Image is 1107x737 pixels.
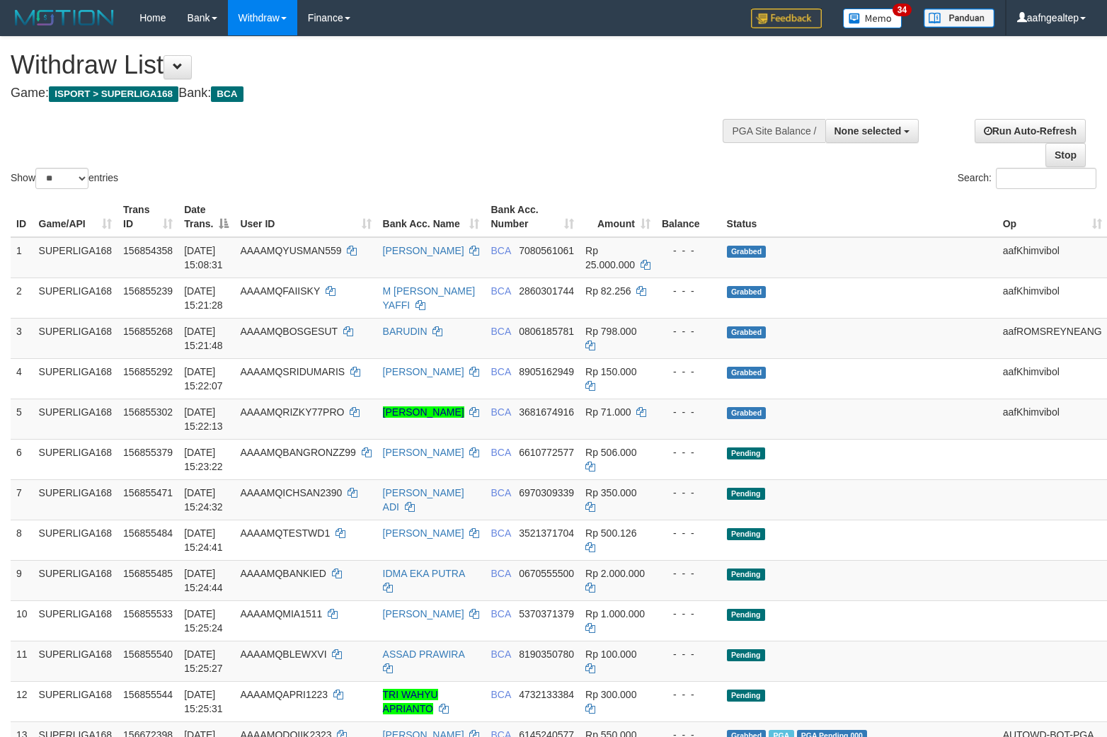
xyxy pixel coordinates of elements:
[924,8,994,28] img: panduan.png
[519,447,574,458] span: Copy 6610772577 to clipboard
[491,245,510,256] span: BCA
[33,439,118,479] td: SUPERLIGA168
[234,197,377,237] th: User ID: activate to sort column ascending
[383,406,464,418] a: [PERSON_NAME]
[721,197,997,237] th: Status
[727,609,765,621] span: Pending
[996,168,1096,189] input: Search:
[585,568,645,579] span: Rp 2.000.000
[383,285,476,311] a: M [PERSON_NAME] YAFFI
[383,447,464,458] a: [PERSON_NAME]
[519,689,574,700] span: Copy 4732133384 to clipboard
[33,237,118,278] td: SUPERLIGA168
[184,447,223,472] span: [DATE] 15:23:22
[383,568,465,579] a: IDMA EKA PUTRA
[834,125,902,137] span: None selected
[662,284,716,298] div: - - -
[11,237,33,278] td: 1
[33,358,118,399] td: SUPERLIGA168
[975,119,1086,143] a: Run Auto-Refresh
[662,526,716,540] div: - - -
[117,197,178,237] th: Trans ID: activate to sort column ascending
[491,568,510,579] span: BCA
[240,245,341,256] span: AAAAMQYUSMAN559
[491,447,510,458] span: BCA
[727,528,765,540] span: Pending
[383,608,464,619] a: [PERSON_NAME]
[184,608,223,634] span: [DATE] 15:25:24
[11,278,33,318] td: 2
[751,8,822,28] img: Feedback.jpg
[35,168,88,189] select: Showentries
[123,649,173,660] span: 156855540
[11,318,33,358] td: 3
[491,285,510,297] span: BCA
[33,520,118,560] td: SUPERLIGA168
[519,326,574,337] span: Copy 0806185781 to clipboard
[519,649,574,660] span: Copy 8190350780 to clipboard
[123,447,173,458] span: 156855379
[519,366,574,377] span: Copy 8905162949 to clipboard
[240,447,355,458] span: AAAAMQBANGRONZZ99
[893,4,912,16] span: 34
[662,486,716,500] div: - - -
[727,326,767,338] span: Grabbed
[491,487,510,498] span: BCA
[33,641,118,681] td: SUPERLIGA168
[11,560,33,600] td: 9
[240,527,330,539] span: AAAAMQTESTWD1
[519,285,574,297] span: Copy 2860301744 to clipboard
[662,244,716,258] div: - - -
[383,326,428,337] a: BARUDIN
[491,608,510,619] span: BCA
[662,607,716,621] div: - - -
[958,168,1096,189] label: Search:
[519,608,574,619] span: Copy 5370371379 to clipboard
[123,366,173,377] span: 156855292
[727,649,765,661] span: Pending
[33,600,118,641] td: SUPERLIGA168
[184,487,223,513] span: [DATE] 15:24:32
[123,527,173,539] span: 156855484
[727,367,767,379] span: Grabbed
[491,527,510,539] span: BCA
[662,324,716,338] div: - - -
[11,7,118,28] img: MOTION_logo.png
[49,86,178,102] span: ISPORT > SUPERLIGA168
[377,197,486,237] th: Bank Acc. Name: activate to sort column ascending
[662,647,716,661] div: - - -
[519,527,574,539] span: Copy 3521371704 to clipboard
[211,86,243,102] span: BCA
[727,407,767,419] span: Grabbed
[184,689,223,714] span: [DATE] 15:25:31
[240,689,328,700] span: AAAAMQAPRI1223
[33,479,118,520] td: SUPERLIGA168
[491,649,510,660] span: BCA
[519,487,574,498] span: Copy 6970309339 to clipboard
[662,405,716,419] div: - - -
[11,479,33,520] td: 7
[383,487,464,513] a: [PERSON_NAME] ADI
[585,447,636,458] span: Rp 506.000
[184,649,223,674] span: [DATE] 15:25:27
[662,566,716,581] div: - - -
[184,406,223,432] span: [DATE] 15:22:13
[491,366,510,377] span: BCA
[383,366,464,377] a: [PERSON_NAME]
[240,406,344,418] span: AAAAMQRIZKY77PRO
[123,245,173,256] span: 156854358
[123,406,173,418] span: 156855302
[11,51,724,79] h1: Withdraw List
[656,197,721,237] th: Balance
[662,687,716,702] div: - - -
[123,689,173,700] span: 156855544
[11,86,724,101] h4: Game: Bank:
[123,285,173,297] span: 156855239
[585,487,636,498] span: Rp 350.000
[727,286,767,298] span: Grabbed
[11,399,33,439] td: 5
[383,245,464,256] a: [PERSON_NAME]
[519,245,574,256] span: Copy 7080561061 to clipboard
[491,326,510,337] span: BCA
[727,246,767,258] span: Grabbed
